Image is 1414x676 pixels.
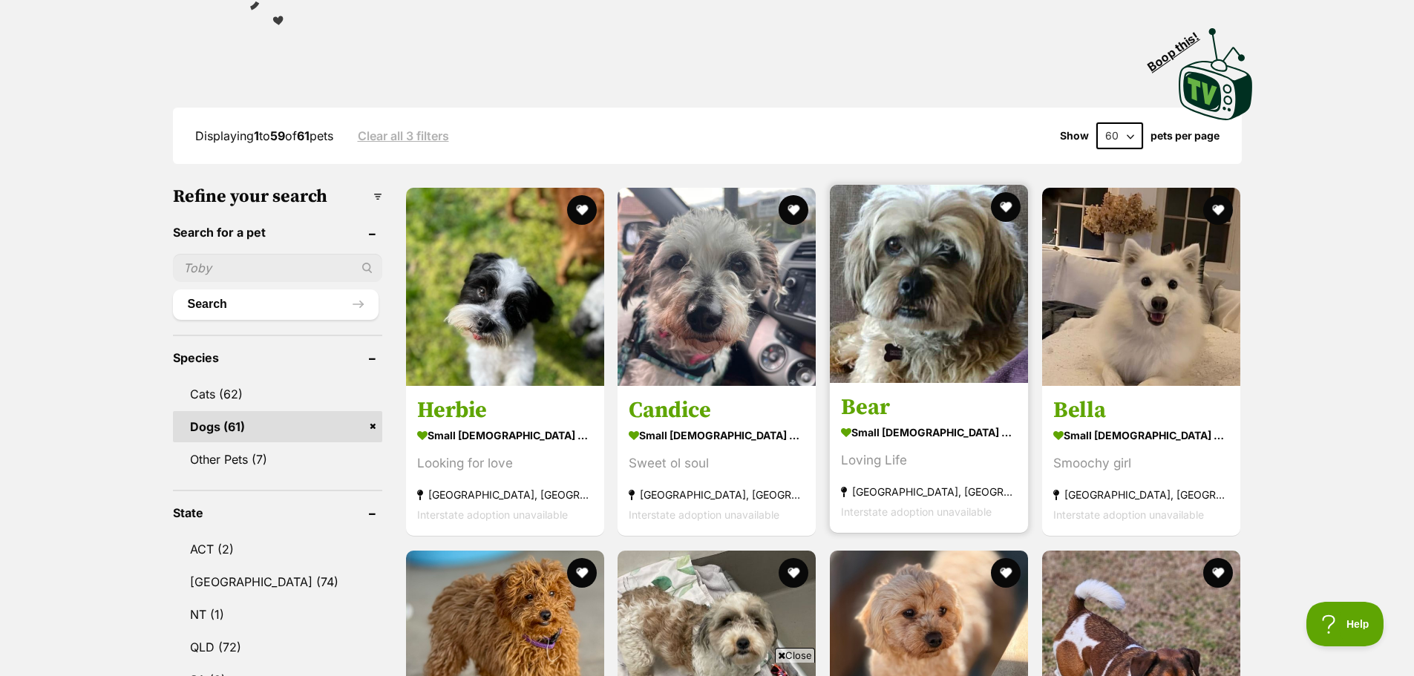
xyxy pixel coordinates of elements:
[297,128,310,143] strong: 61
[1179,15,1253,123] a: Boop this!
[629,485,805,505] strong: [GEOGRAPHIC_DATA], [GEOGRAPHIC_DATA]
[195,128,333,143] span: Displaying to of pets
[618,386,816,536] a: Candice small [DEMOGRAPHIC_DATA] Dog Sweet ol soul [GEOGRAPHIC_DATA], [GEOGRAPHIC_DATA] Interstat...
[629,454,805,474] div: Sweet ol soul
[417,509,568,522] span: Interstate adoption unavailable
[254,128,259,143] strong: 1
[629,425,805,447] strong: small [DEMOGRAPHIC_DATA] Dog
[1053,397,1229,425] h3: Bella
[629,509,779,522] span: Interstate adoption unavailable
[417,485,593,505] strong: [GEOGRAPHIC_DATA], [GEOGRAPHIC_DATA]
[1042,386,1240,536] a: Bella small [DEMOGRAPHIC_DATA] Dog Smoochy girl [GEOGRAPHIC_DATA], [GEOGRAPHIC_DATA] Interstate a...
[1145,20,1213,73] span: Boop this!
[173,351,382,364] header: Species
[173,289,379,319] button: Search
[841,482,1017,502] strong: [GEOGRAPHIC_DATA], [GEOGRAPHIC_DATA]
[991,558,1021,588] button: favourite
[830,383,1028,534] a: Bear small [DEMOGRAPHIC_DATA] Dog Loving Life [GEOGRAPHIC_DATA], [GEOGRAPHIC_DATA] Interstate ado...
[841,451,1017,471] div: Loving Life
[841,506,992,519] span: Interstate adoption unavailable
[417,454,593,474] div: Looking for love
[1053,485,1229,505] strong: [GEOGRAPHIC_DATA], [GEOGRAPHIC_DATA]
[1042,188,1240,386] img: Bella - Japanese Spitz Dog
[629,397,805,425] h3: Candice
[173,226,382,239] header: Search for a pet
[991,192,1021,222] button: favourite
[1053,425,1229,447] strong: small [DEMOGRAPHIC_DATA] Dog
[779,558,808,588] button: favourite
[173,599,382,630] a: NT (1)
[173,506,382,519] header: State
[417,397,593,425] h3: Herbie
[566,195,596,225] button: favourite
[173,378,382,410] a: Cats (62)
[779,195,808,225] button: favourite
[173,631,382,663] a: QLD (72)
[1306,602,1384,646] iframe: Help Scout Beacon - Open
[173,186,382,207] h3: Refine your search
[841,422,1017,444] strong: small [DEMOGRAPHIC_DATA] Dog
[1203,195,1233,225] button: favourite
[566,558,596,588] button: favourite
[775,648,815,663] span: Close
[406,386,604,536] a: Herbie small [DEMOGRAPHIC_DATA] Dog Looking for love [GEOGRAPHIC_DATA], [GEOGRAPHIC_DATA] Interst...
[830,185,1028,383] img: Bear - Maltese Dog
[1203,558,1233,588] button: favourite
[173,566,382,597] a: [GEOGRAPHIC_DATA] (74)
[618,188,816,386] img: Candice - Maltese x Jack Russell Terrier Dog
[1179,28,1253,120] img: PetRescue TV logo
[406,188,604,386] img: Herbie - Maltese x Shih Tzu Dog
[1053,509,1204,522] span: Interstate adoption unavailable
[1060,130,1089,142] span: Show
[173,254,382,282] input: Toby
[841,394,1017,422] h3: Bear
[1053,454,1229,474] div: Smoochy girl
[173,534,382,565] a: ACT (2)
[417,425,593,447] strong: small [DEMOGRAPHIC_DATA] Dog
[1150,130,1220,142] label: pets per page
[358,129,449,142] a: Clear all 3 filters
[270,128,285,143] strong: 59
[173,444,382,475] a: Other Pets (7)
[173,411,382,442] a: Dogs (61)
